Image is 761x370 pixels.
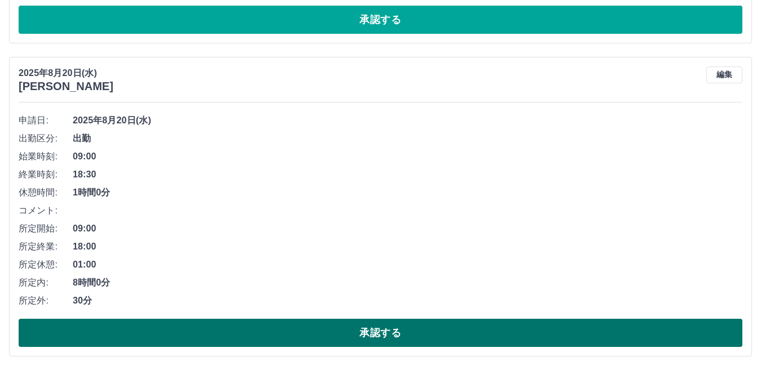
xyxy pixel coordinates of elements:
[706,66,742,83] button: 編集
[19,6,742,34] button: 承認する
[73,168,742,181] span: 18:30
[19,258,73,271] span: 所定休憩:
[73,132,742,145] span: 出勤
[19,132,73,145] span: 出勤区分:
[73,150,742,163] span: 09:00
[19,186,73,199] span: 休憩時間:
[19,168,73,181] span: 終業時刻:
[19,114,73,127] span: 申請日:
[73,186,742,199] span: 1時間0分
[19,66,113,80] p: 2025年8月20日(水)
[19,80,113,93] h3: [PERSON_NAME]
[19,204,73,217] span: コメント:
[73,276,742,289] span: 8時間0分
[19,222,73,235] span: 所定開始:
[73,222,742,235] span: 09:00
[19,276,73,289] span: 所定内:
[19,240,73,253] span: 所定終業:
[73,240,742,253] span: 18:00
[73,258,742,271] span: 01:00
[73,294,742,307] span: 30分
[19,150,73,163] span: 始業時刻:
[19,294,73,307] span: 所定外:
[19,319,742,347] button: 承認する
[73,114,742,127] span: 2025年8月20日(水)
